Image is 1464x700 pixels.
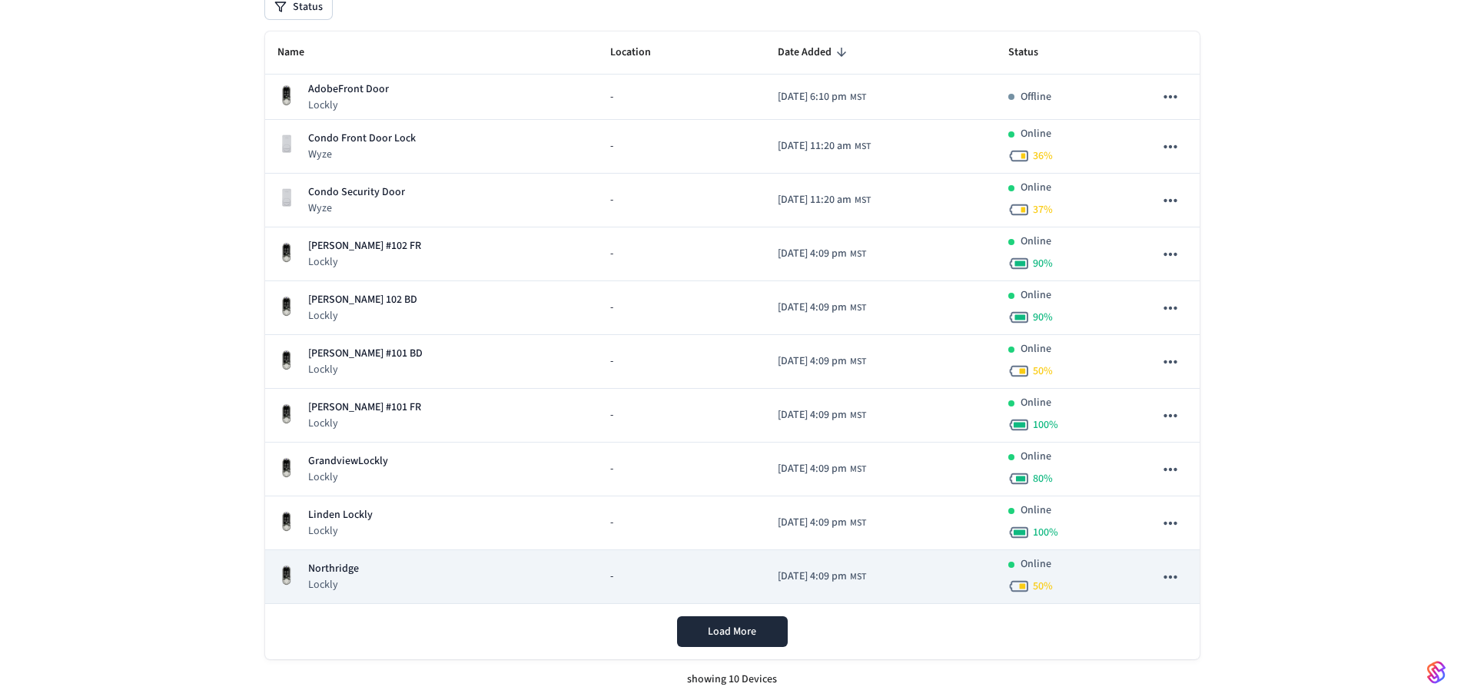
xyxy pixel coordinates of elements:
p: Lockly [308,254,421,270]
span: - [610,407,613,423]
p: Linden Lockly [308,507,373,523]
span: 36 % [1033,148,1053,164]
span: [DATE] 11:20 am [778,138,852,154]
p: Online [1021,341,1051,357]
span: 80 % [1033,471,1053,486]
span: [DATE] 6:10 pm [778,89,847,105]
img: Wyze Lock [277,134,296,153]
span: 100 % [1033,417,1058,433]
p: [PERSON_NAME] #101 FR [308,400,421,416]
span: [DATE] 4:09 pm [778,461,847,477]
p: Offline [1021,89,1051,105]
span: 50 % [1033,579,1053,594]
p: Northridge [308,561,359,577]
span: [DATE] 4:09 pm [778,569,847,585]
p: AdobeFront Door [308,81,389,98]
span: MST [850,516,866,530]
div: America/Phoenix [778,515,866,531]
img: Lockly Vision Lock, Front [277,296,296,318]
p: [PERSON_NAME] #102 FR [308,238,421,254]
p: Lockly [308,362,423,377]
div: America/Phoenix [778,89,866,105]
span: - [610,569,613,585]
p: Online [1021,395,1051,411]
p: Wyze [308,201,405,216]
img: Lockly Vision Lock, Front [277,565,296,587]
p: Lockly [308,469,388,485]
img: Lockly Vision Lock, Front [277,403,296,426]
span: - [610,89,613,105]
p: Condo Security Door [308,184,405,201]
span: - [610,138,613,154]
div: America/Phoenix [778,461,866,477]
p: Lockly [308,98,389,113]
span: 37 % [1033,202,1053,217]
table: sticky table [265,32,1200,604]
p: Online [1021,180,1051,196]
button: Load More [677,616,788,647]
span: [DATE] 4:09 pm [778,353,847,370]
p: Condo Front Door Lock [308,131,416,147]
img: Lockly Vision Lock, Front [277,85,296,107]
span: - [610,515,613,531]
div: America/Phoenix [778,569,866,585]
div: America/Phoenix [778,300,866,316]
div: America/Phoenix [778,192,871,208]
p: GrandviewLockly [308,453,388,469]
span: - [610,246,613,262]
p: Online [1021,287,1051,304]
img: Lockly Vision Lock, Front [277,511,296,533]
img: Wyze Lock [277,188,296,207]
p: Online [1021,556,1051,572]
p: Online [1021,503,1051,519]
span: 90 % [1033,310,1053,325]
span: - [610,192,613,208]
p: Online [1021,234,1051,250]
span: 50 % [1033,363,1053,379]
span: 90 % [1033,256,1053,271]
p: Online [1021,449,1051,465]
p: [PERSON_NAME] 102 BD [308,292,417,308]
p: Lockly [308,523,373,539]
p: Online [1021,126,1051,142]
div: showing 10 Devices [265,659,1200,700]
img: Lockly Vision Lock, Front [277,457,296,479]
p: Wyze [308,147,416,162]
p: Lockly [308,416,421,431]
span: Location [610,41,671,65]
p: [PERSON_NAME] #101 BD [308,346,423,362]
img: Lockly Vision Lock, Front [277,242,296,264]
p: Lockly [308,577,359,592]
span: Name [277,41,324,65]
div: America/Phoenix [778,407,866,423]
span: - [610,300,613,316]
img: SeamLogoGradient.69752ec5.svg [1427,660,1446,685]
span: MST [850,301,866,315]
span: Date Added [778,41,852,65]
span: - [610,353,613,370]
span: MST [850,570,866,584]
div: America/Phoenix [778,246,866,262]
span: MST [850,355,866,369]
span: [DATE] 4:09 pm [778,407,847,423]
span: [DATE] 11:20 am [778,192,852,208]
img: Lockly Vision Lock, Front [277,350,296,372]
span: Status [1008,41,1058,65]
span: Load More [708,624,756,639]
span: [DATE] 4:09 pm [778,515,847,531]
p: Lockly [308,308,417,323]
span: 100 % [1033,525,1058,540]
span: [DATE] 4:09 pm [778,246,847,262]
span: MST [855,140,871,154]
div: America/Phoenix [778,138,871,154]
span: - [610,461,613,477]
span: MST [850,247,866,261]
span: MST [850,409,866,423]
span: MST [855,194,871,207]
div: America/Phoenix [778,353,866,370]
span: [DATE] 4:09 pm [778,300,847,316]
span: MST [850,91,866,105]
span: MST [850,463,866,476]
